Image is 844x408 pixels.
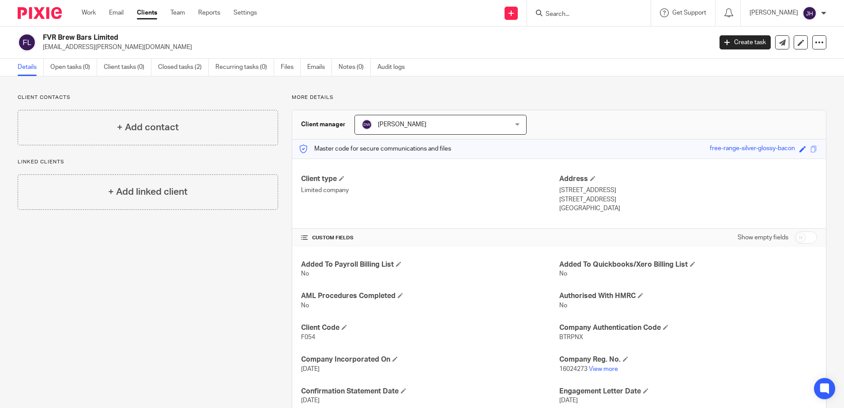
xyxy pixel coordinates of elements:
[108,185,188,199] h4: + Add linked client
[301,120,346,129] h3: Client manager
[137,8,157,17] a: Clients
[301,387,559,396] h4: Confirmation Statement Date
[378,121,426,128] span: [PERSON_NAME]
[18,59,44,76] a: Details
[750,8,798,17] p: [PERSON_NAME]
[301,355,559,364] h4: Company Incorporated On
[559,195,817,204] p: [STREET_ADDRESS]
[234,8,257,17] a: Settings
[559,323,817,332] h4: Company Authentication Code
[301,234,559,242] h4: CUSTOM FIELDS
[18,7,62,19] img: Pixie
[292,94,826,101] p: More details
[720,35,771,49] a: Create task
[301,302,309,309] span: No
[362,119,372,130] img: svg%3E
[158,59,209,76] a: Closed tasks (2)
[301,260,559,269] h4: Added To Payroll Billing List
[301,334,315,340] span: F054
[339,59,371,76] a: Notes (0)
[18,159,278,166] p: Linked clients
[170,8,185,17] a: Team
[589,366,618,372] a: View more
[738,233,788,242] label: Show empty fields
[117,121,179,134] h4: + Add contact
[559,302,567,309] span: No
[559,355,817,364] h4: Company Reg. No.
[559,334,583,340] span: BTRPNX
[559,397,578,404] span: [DATE]
[109,8,124,17] a: Email
[43,43,706,52] p: [EMAIL_ADDRESS][PERSON_NAME][DOMAIN_NAME]
[43,33,573,42] h2: FVR Brew Bars Limited
[198,8,220,17] a: Reports
[50,59,97,76] a: Open tasks (0)
[281,59,301,76] a: Files
[559,291,817,301] h4: Authorised With HMRC
[301,174,559,184] h4: Client type
[301,291,559,301] h4: AML Procedures Completed
[377,59,411,76] a: Audit logs
[301,271,309,277] span: No
[301,366,320,372] span: [DATE]
[559,387,817,396] h4: Engagement Letter Date
[545,11,624,19] input: Search
[18,33,36,52] img: svg%3E
[803,6,817,20] img: svg%3E
[299,144,451,153] p: Master code for secure communications and files
[559,204,817,213] p: [GEOGRAPHIC_DATA]
[307,59,332,76] a: Emails
[559,260,817,269] h4: Added To Quickbooks/Xero Billing List
[104,59,151,76] a: Client tasks (0)
[18,94,278,101] p: Client contacts
[301,397,320,404] span: [DATE]
[82,8,96,17] a: Work
[559,271,567,277] span: No
[301,186,559,195] p: Limited company
[301,323,559,332] h4: Client Code
[215,59,274,76] a: Recurring tasks (0)
[672,10,706,16] span: Get Support
[559,186,817,195] p: [STREET_ADDRESS]
[559,366,588,372] span: 16024273
[559,174,817,184] h4: Address
[710,144,795,154] div: free-range-silver-glossy-bacon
